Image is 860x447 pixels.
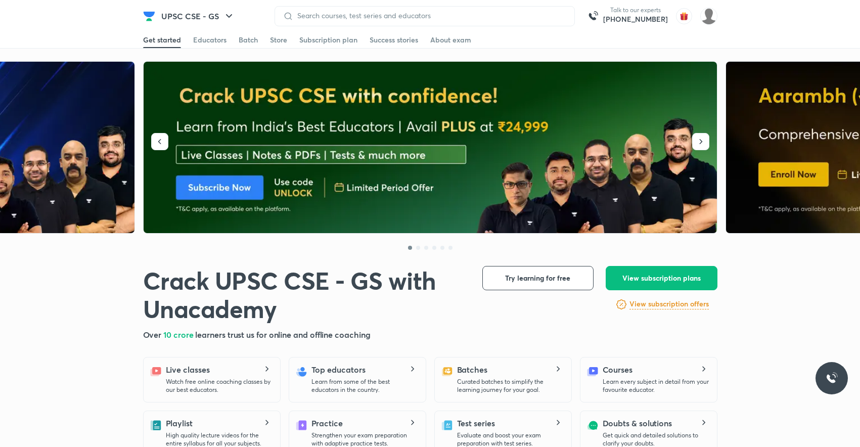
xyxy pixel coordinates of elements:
button: View subscription plans [606,266,717,290]
a: View subscription offers [629,298,709,310]
p: Learn from some of the best educators in the country. [311,378,418,394]
img: avatar [676,8,692,24]
a: Educators [193,32,227,48]
div: Get started [143,35,181,45]
p: Learn every subject in detail from your favourite educator. [603,378,709,394]
a: Store [270,32,287,48]
img: Sapna Yadav [700,8,717,25]
h5: Test series [457,417,495,429]
img: Company Logo [143,10,155,22]
p: Watch free online coaching classes by our best educators. [166,378,272,394]
h5: Courses [603,364,632,376]
a: Get started [143,32,181,48]
div: About exam [430,35,471,45]
span: Over [143,329,164,340]
h5: Doubts & solutions [603,417,672,429]
a: About exam [430,32,471,48]
input: Search courses, test series and educators [293,12,566,20]
span: Try learning for free [505,273,570,283]
div: Success stories [370,35,418,45]
span: View subscription plans [622,273,701,283]
button: UPSC CSE - GS [155,6,241,26]
img: ttu [826,372,838,384]
a: Batch [239,32,258,48]
h5: Live classes [166,364,210,376]
span: 10 crore [163,329,195,340]
h5: Practice [311,417,343,429]
p: Curated batches to simplify the learning journey for your goal. [457,378,563,394]
span: learners trust us for online and offline coaching [195,329,370,340]
div: Subscription plan [299,35,357,45]
h5: Batches [457,364,487,376]
div: Educators [193,35,227,45]
h6: View subscription offers [629,299,709,309]
p: Talk to our experts [603,6,668,14]
button: Try learning for free [482,266,594,290]
h5: Top educators [311,364,366,376]
div: Store [270,35,287,45]
a: Success stories [370,32,418,48]
div: Batch [239,35,258,45]
a: [PHONE_NUMBER] [603,14,668,24]
a: Subscription plan [299,32,357,48]
h5: Playlist [166,417,193,429]
img: call-us [583,6,603,26]
h1: Crack UPSC CSE - GS with Unacademy [143,266,466,323]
